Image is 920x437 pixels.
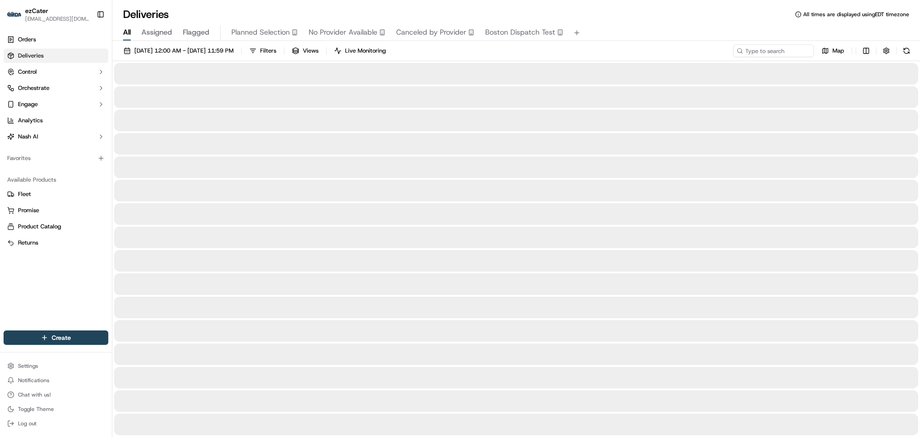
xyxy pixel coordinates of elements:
[7,190,105,198] a: Fleet
[4,151,108,165] div: Favorites
[18,133,38,141] span: Nash AI
[396,27,466,38] span: Canceled by Provider
[7,206,105,214] a: Promise
[18,68,37,76] span: Control
[4,4,93,25] button: ezCaterezCater[EMAIL_ADDRESS][DOMAIN_NAME]
[18,100,38,108] span: Engage
[18,391,51,398] span: Chat with us!
[303,47,318,55] span: Views
[832,47,844,55] span: Map
[900,45,913,57] button: Refresh
[818,45,848,57] button: Map
[52,333,71,342] span: Create
[733,45,814,57] input: Type to search
[4,417,108,430] button: Log out
[18,223,61,231] span: Product Catalog
[345,47,386,55] span: Live Monitoring
[123,27,131,38] span: All
[231,27,290,38] span: Planned Selection
[183,27,209,38] span: Flagged
[18,84,49,92] span: Orchestrate
[4,187,108,201] button: Fleet
[4,173,108,187] div: Available Products
[803,11,909,18] span: All times are displayed using EDT timezone
[25,6,48,15] button: ezCater
[4,65,108,79] button: Control
[18,190,31,198] span: Fleet
[330,45,390,57] button: Live Monitoring
[18,206,39,214] span: Promise
[134,47,234,55] span: [DATE] 12:00 AM - [DATE] 11:59 PM
[260,47,276,55] span: Filters
[4,219,108,234] button: Product Catalog
[18,116,43,125] span: Analytics
[4,32,108,47] a: Orders
[485,27,555,38] span: Boston Dispatch Test
[18,362,38,370] span: Settings
[4,97,108,111] button: Engage
[7,12,22,18] img: ezCater
[4,113,108,128] a: Analytics
[288,45,323,57] button: Views
[123,7,169,22] h1: Deliveries
[4,129,108,144] button: Nash AI
[4,403,108,415] button: Toggle Theme
[142,27,172,38] span: Assigned
[18,36,36,44] span: Orders
[4,360,108,372] button: Settings
[18,406,54,413] span: Toggle Theme
[7,223,105,231] a: Product Catalog
[4,330,108,345] button: Create
[7,239,105,247] a: Returns
[4,203,108,218] button: Promise
[4,49,108,63] a: Deliveries
[119,45,238,57] button: [DATE] 12:00 AM - [DATE] 11:59 PM
[4,236,108,250] button: Returns
[18,377,49,384] span: Notifications
[18,52,44,60] span: Deliveries
[4,388,108,401] button: Chat with us!
[245,45,280,57] button: Filters
[4,81,108,95] button: Orchestrate
[4,374,108,387] button: Notifications
[18,420,36,427] span: Log out
[25,15,89,22] button: [EMAIL_ADDRESS][DOMAIN_NAME]
[309,27,377,38] span: No Provider Available
[18,239,38,247] span: Returns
